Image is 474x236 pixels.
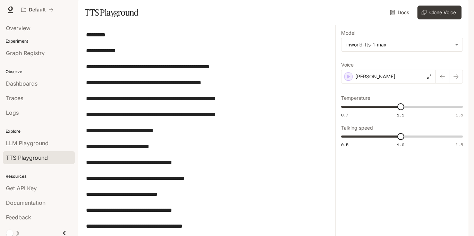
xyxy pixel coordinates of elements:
div: inworld-tts-1-max [346,41,451,48]
span: 1.5 [456,142,463,148]
span: 1.0 [397,142,404,148]
p: Default [29,7,46,13]
h1: TTS Playground [85,6,138,19]
p: Model [341,30,355,35]
span: 0.5 [341,142,348,148]
button: All workspaces [18,3,57,17]
a: Docs [389,6,412,19]
p: Voice [341,62,354,67]
p: Temperature [341,96,370,100]
span: 0.7 [341,112,348,118]
p: Talking speed [341,125,373,130]
span: 1.1 [397,112,404,118]
span: 1.5 [456,112,463,118]
button: Clone Voice [417,6,462,19]
div: inworld-tts-1-max [341,38,463,51]
p: [PERSON_NAME] [355,73,395,80]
